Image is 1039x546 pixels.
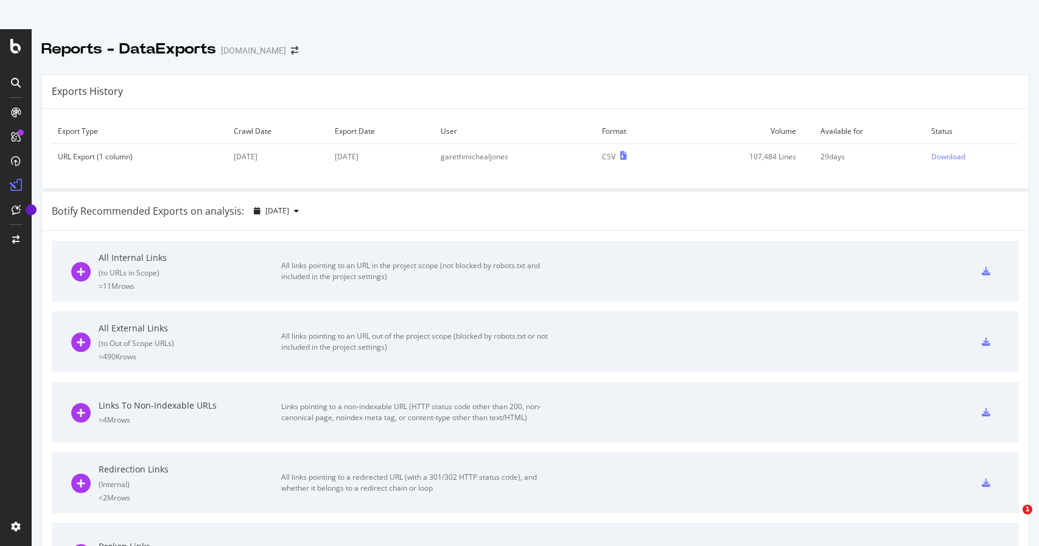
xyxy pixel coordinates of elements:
iframe: Intercom live chat [998,505,1027,534]
td: [DATE] [228,144,329,170]
div: Links pointing to a non-indexable URL (HTTP status code other than 200, non-canonical page, noind... [281,401,555,423]
div: csv-export [982,267,990,275]
div: URL Export (1 column) [58,151,222,162]
div: Tooltip anchor [26,204,37,215]
div: = 11M rows [99,281,281,291]
div: Download [931,151,965,162]
div: = 2M rows [99,492,281,503]
td: 107,484 Lines [671,144,815,170]
td: Volume [671,119,815,144]
div: = 4M rows [99,415,281,425]
div: csv-export [982,337,990,346]
td: Export Date [329,119,435,144]
div: ( to URLs in Scope ) [99,268,281,278]
div: Exports History [52,85,123,98]
td: Available for [814,119,925,144]
div: Links To Non-Indexable URLs [99,399,281,412]
div: arrow-right-arrow-left [291,46,298,55]
div: Redirection Links [99,463,281,475]
td: 29 days [814,144,925,170]
td: Crawl Date [228,119,329,144]
td: Export Type [52,119,228,144]
div: All links pointing to a redirected URL (with a 301/302 HTTP status code), and whether it belongs ... [281,472,555,494]
span: 2025 Aug. 8th [265,206,289,216]
td: garethmichealjones [435,144,596,170]
div: All links pointing to an URL out of the project scope (blocked by robots.txt or not included in t... [281,331,555,353]
td: Status [925,119,1019,144]
div: ( to Out of Scope URLs ) [99,338,281,348]
div: Reports - DataExports [41,39,216,60]
div: All Internal Links [99,252,281,264]
a: Download [931,151,1013,162]
div: Botify Recommended Exports on analysis: [52,204,244,218]
div: ( Internal ) [99,479,281,489]
td: [DATE] [329,144,435,170]
div: CSV [602,151,615,162]
div: All External Links [99,322,281,334]
td: User [435,119,596,144]
div: All links pointing to an URL in the project scope (not blocked by robots.txt and included in the ... [281,260,555,282]
div: csv-export [982,408,990,416]
span: 1 [1023,505,1032,514]
div: = 490K rows [99,351,281,362]
button: [DATE] [249,201,304,221]
div: [DOMAIN_NAME] [221,44,286,57]
div: csv-export [982,479,990,487]
td: Format [596,119,671,144]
